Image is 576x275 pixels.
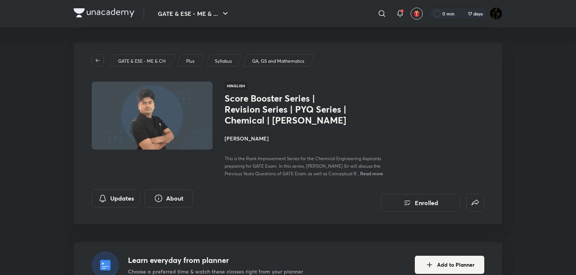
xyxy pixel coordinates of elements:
img: avatar [413,10,420,17]
img: streak [459,10,467,17]
button: Enrolled [381,194,460,212]
button: About [145,189,193,207]
p: GA, GS and Mathematics [252,58,304,65]
a: Company Logo [74,8,134,19]
span: Hinglish [225,82,247,90]
p: Syllabus [215,58,232,65]
a: GATE & ESE - ME & CH [117,58,167,65]
h1: Score Booster Series | Revision Series | PYQ Series | Chemical | [PERSON_NAME] [225,93,348,125]
h4: [PERSON_NAME] [225,134,394,142]
img: Thumbnail [91,81,214,150]
img: Ranit Maity01 [490,7,502,20]
a: GA, GS and Mathematics [251,58,306,65]
a: Plus [185,58,196,65]
a: Syllabus [214,58,233,65]
button: false [466,194,484,212]
p: Plus [186,58,194,65]
button: avatar [411,8,423,20]
img: Company Logo [74,8,134,17]
span: This is the Rank Improvement Series for the Chemical Engineering Aspirants preparing for GATE Exa... [225,156,381,176]
p: GATE & ESE - ME & CH [118,58,166,65]
button: GATE & ESE - ME & ... [153,6,234,21]
button: Updates [92,189,140,207]
h4: Learn everyday from planner [128,255,303,266]
button: Add to Planner [415,256,484,274]
span: Read more [360,170,383,176]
